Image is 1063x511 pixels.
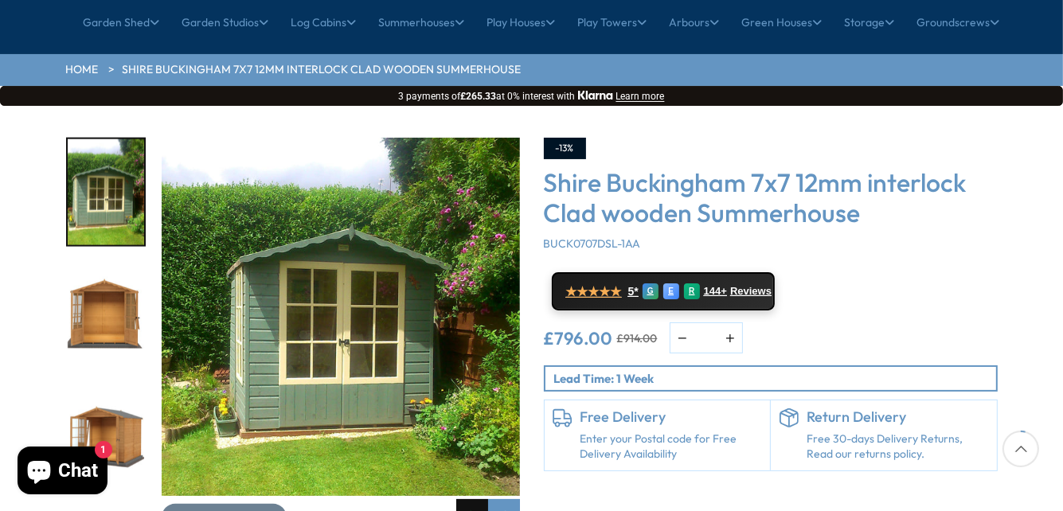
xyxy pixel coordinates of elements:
a: ★★★★★ 5* G E R 144+ Reviews [552,272,775,310]
img: Buckingham_SWAPWIN_White_0060_a63fe9c7-25a0-4889-a0be-180c90598a9a_200x200.jpg [68,388,144,494]
a: Enter your Postal code for Free Delivery Availability [580,431,763,462]
a: Garden Studios [182,2,269,42]
a: Arbours [670,2,720,42]
a: Green Houses [742,2,823,42]
p: Free 30-days Delivery Returns, Read our returns policy. [807,431,989,462]
a: Play Houses [487,2,556,42]
a: Play Towers [578,2,647,42]
span: Reviews [730,285,772,298]
span: 144+ [704,285,727,298]
img: BuckinghamSummerhouse3_c4000c55-2096-435e-8652-8f77f75f598c_200x200.jpg [68,139,144,245]
p: Lead Time: 1 Week [554,370,996,387]
h6: Free Delivery [580,408,763,426]
a: Log Cabins [291,2,357,42]
div: E [663,283,679,299]
div: 6 / 10 [66,138,146,247]
a: Storage [845,2,895,42]
h6: Return Delivery [807,408,989,426]
span: ★★★★★ [566,284,622,299]
div: G [643,283,659,299]
a: Summerhouses [379,2,465,42]
div: -13% [544,138,586,159]
a: Shire Buckingham 7x7 12mm interlock Clad wooden Summerhouse [123,62,522,78]
div: 8 / 10 [66,387,146,496]
a: Garden Shed [84,2,160,42]
span: BUCK0707DSL-1AA [544,236,641,251]
h3: Shire Buckingham 7x7 12mm interlock Clad wooden Summerhouse [544,167,998,228]
img: Shire Buckingham 7x7 12mm interlock Clad wooden Summerhouse - Best Shed [162,138,520,496]
inbox-online-store-chat: Shopify online store chat [13,447,112,498]
ins: £796.00 [544,330,613,347]
div: 7 / 10 [66,263,146,372]
div: R [684,283,700,299]
del: £914.00 [617,333,658,344]
a: HOME [66,62,99,78]
a: Groundscrews [917,2,1000,42]
img: Buckingham_2dropen_White_0001_01ea0801-70f8-4b4e-8d1b-66ecdb7ef7f7_200x200.jpg [68,264,144,370]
